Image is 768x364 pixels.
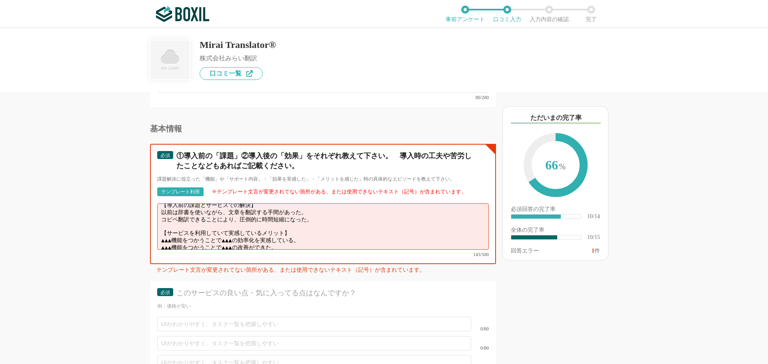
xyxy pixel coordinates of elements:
[157,176,489,183] div: 課題解決に役立った「機能」や「サポート内容」・「効果を実感した」・「メリットを感じた」時の具体的なエピソードを教えて下さい。
[157,95,489,100] div: 80/200
[570,6,612,22] li: 完了
[161,189,200,194] div: テンプレート利用
[486,6,528,22] li: 口コミ入力
[200,67,263,80] a: 口コミ一覧
[511,227,600,235] div: 全体の完了率
[157,252,489,257] div: 143/500
[157,317,471,331] input: UIがわかりやすく、タスク一覧を把握しやすい
[511,215,561,219] div: ​
[176,288,475,298] div: このサービスの良い点・気に入ってる点はなんですか？
[150,125,496,133] div: 基本情報
[587,235,600,240] div: 10/15
[511,248,539,254] div: 回答エラー
[528,6,570,22] li: 入力内容の確認
[200,40,276,50] div: Mirai Translator®
[156,6,209,22] img: ボクシルSaaS_ロゴ
[200,55,276,62] div: 株式会社みらい翻訳
[592,248,594,254] span: 1
[511,113,601,123] div: ただいまの完了率
[532,141,580,191] span: 66
[176,151,475,171] div: ①導入前の「課題」②導入後の「効果」をそれぞれ教えて下さい。 導入時の工夫や苦労したことなどもあればご記載ください。
[444,6,486,22] li: 事前アンケート
[471,326,489,331] div: 0/80
[157,336,471,350] input: UIがわかりやすく、タスク一覧を把握しやすい
[511,207,600,214] div: 必須回答の完了率
[471,346,489,350] div: 0/80
[210,70,242,77] span: 口コミ一覧
[160,290,170,295] span: 必須
[160,153,170,158] span: 必須
[511,235,557,239] div: ​
[157,303,489,310] div: 例：価格が安い
[212,189,466,195] div: ፠テンプレート文言が変更されてない箇所がある、または使用できないテキスト（記号）が含まれています。
[559,162,566,171] span: %
[587,214,600,219] div: 10/14
[592,248,600,254] div: 件
[156,267,496,276] div: テンプレート文言が変更されてない箇所がある、または使用できないテキスト（記号）が含まれています。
